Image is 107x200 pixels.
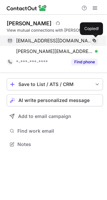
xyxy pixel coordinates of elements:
div: [PERSON_NAME] [7,20,51,27]
span: Add to email campaign [18,114,71,119]
button: Notes [7,140,103,149]
span: [EMAIL_ADDRESS][DOMAIN_NAME] [16,38,93,44]
button: Find work email [7,126,103,136]
button: Reveal Button [71,59,98,65]
button: Add to email campaign [7,110,103,122]
img: ContactOut v5.3.10 [7,4,47,12]
button: AI write personalized message [7,94,103,106]
span: Notes [17,141,100,147]
span: [PERSON_NAME][EMAIL_ADDRESS][PERSON_NAME][DOMAIN_NAME] [16,48,93,54]
span: Find work email [17,128,100,134]
div: Save to List / ATS / CRM [18,82,91,87]
span: AI write personalized message [18,98,90,103]
button: save-profile-one-click [7,78,103,90]
div: View mutual connections with [PERSON_NAME] [7,27,103,33]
